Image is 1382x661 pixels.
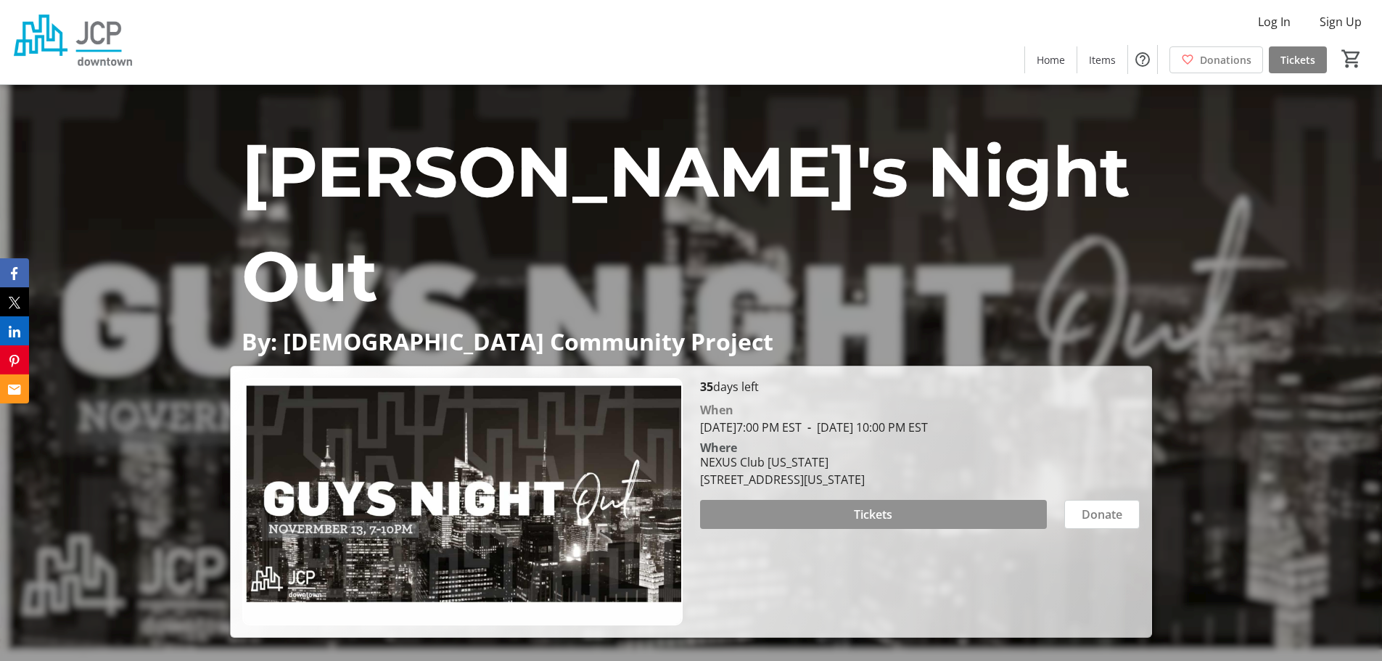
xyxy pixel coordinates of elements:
a: Home [1025,46,1077,73]
p: days left [700,378,1140,395]
span: Home [1037,52,1065,67]
span: Items [1089,52,1116,67]
span: [DATE] 10:00 PM EST [802,419,928,435]
img: Campaign CTA Media Photo [242,378,682,625]
div: [STREET_ADDRESS][US_STATE] [700,471,865,488]
div: Where [700,442,737,453]
div: NEXUS Club [US_STATE] [700,453,865,471]
span: Log In [1258,13,1291,30]
img: Jewish Community Project's Logo [9,6,138,78]
button: Tickets [700,500,1047,529]
button: Log In [1246,10,1302,33]
span: Sign Up [1320,13,1362,30]
p: By: [DEMOGRAPHIC_DATA] Community Project [242,329,1140,354]
div: When [700,401,733,419]
a: Items [1077,46,1127,73]
button: Donate [1064,500,1140,529]
span: 35 [700,379,713,395]
span: - [802,419,817,435]
a: Donations [1169,46,1263,73]
button: Cart [1338,46,1365,72]
button: Sign Up [1308,10,1373,33]
span: [DATE] 7:00 PM EST [700,419,802,435]
span: [PERSON_NAME]'s Night Out [242,129,1130,319]
span: Tickets [854,506,892,523]
a: Tickets [1269,46,1327,73]
span: Donate [1082,506,1122,523]
span: Donations [1200,52,1251,67]
span: Tickets [1280,52,1315,67]
button: Help [1128,45,1157,74]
